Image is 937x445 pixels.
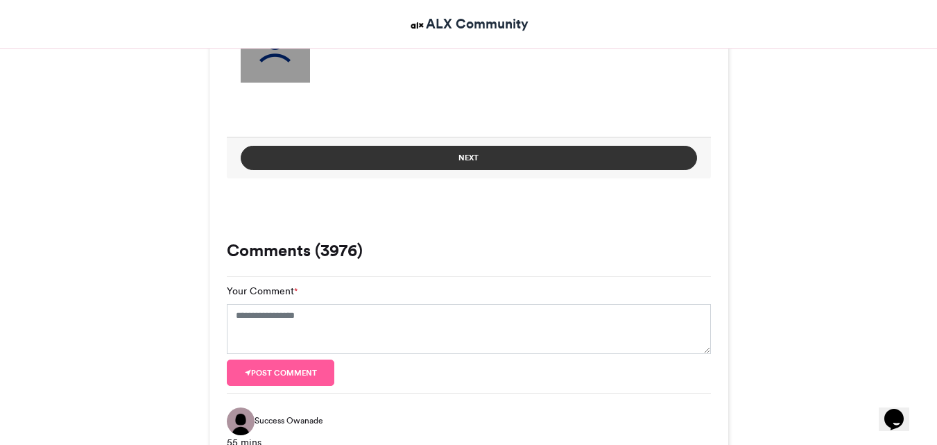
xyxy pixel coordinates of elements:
[227,284,298,299] label: Your Comment
[227,360,335,386] button: Post comment
[255,414,323,427] span: Success Owanade
[241,13,310,83] img: user_filled.png
[241,146,697,170] button: Next
[409,17,426,34] img: ALX Community
[227,408,255,435] img: Success
[409,14,528,34] a: ALX Community
[227,242,711,259] h3: Comments (3976)
[879,389,923,431] iframe: chat widget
